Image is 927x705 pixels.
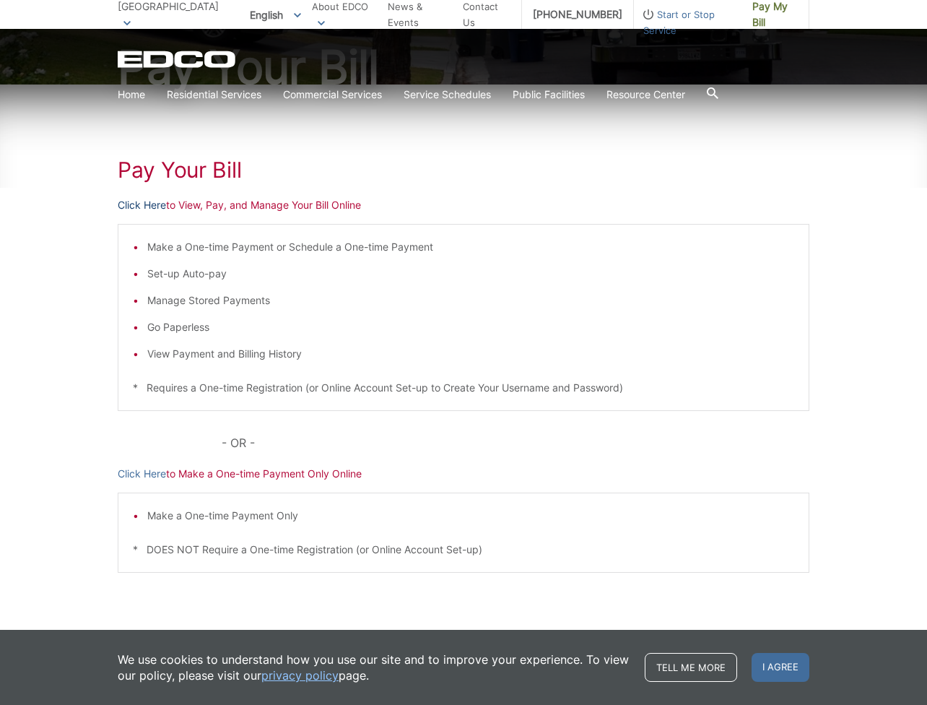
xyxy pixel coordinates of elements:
a: Residential Services [167,87,261,103]
li: Set-up Auto-pay [147,266,794,282]
span: I agree [752,653,809,682]
h1: Pay Your Bill [118,157,809,183]
p: * Requires a One-time Registration (or Online Account Set-up to Create Your Username and Password) [133,380,794,396]
span: English [239,3,312,27]
a: Resource Center [606,87,685,103]
a: Public Facilities [513,87,585,103]
a: Service Schedules [404,87,491,103]
a: privacy policy [261,667,339,683]
li: Manage Stored Payments [147,293,794,308]
a: EDCD logo. Return to the homepage. [118,51,238,68]
p: to View, Pay, and Manage Your Bill Online [118,197,809,213]
li: Make a One-time Payment or Schedule a One-time Payment [147,239,794,255]
p: to Make a One-time Payment Only Online [118,466,809,482]
a: Commercial Services [283,87,382,103]
p: * DOES NOT Require a One-time Registration (or Online Account Set-up) [133,542,794,558]
a: Click Here [118,466,166,482]
p: We use cookies to understand how you use our site and to improve your experience. To view our pol... [118,652,630,683]
li: Make a One-time Payment Only [147,508,794,524]
a: Click Here [118,197,166,213]
li: View Payment and Billing History [147,346,794,362]
li: Go Paperless [147,319,794,335]
p: - OR - [222,433,809,453]
a: Home [118,87,145,103]
a: Tell me more [645,653,737,682]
